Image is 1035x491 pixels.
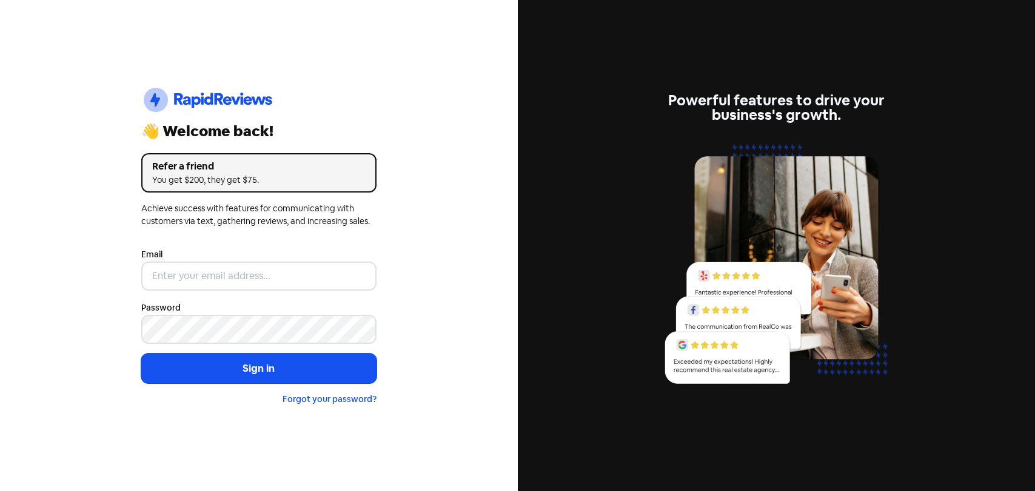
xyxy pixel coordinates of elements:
div: 👋 Welcome back! [141,124,377,139]
label: Password [141,302,181,314]
div: You get $200, they get $75. [152,174,366,186]
label: Email [141,248,162,261]
input: Enter your email address... [141,262,377,291]
a: Forgot your password? [283,394,377,404]
div: Powerful features to drive your business's growth. [658,93,894,122]
div: Refer a friend [152,159,366,174]
div: Achieve success with features for communicating with customers via text, gathering reviews, and i... [141,202,377,228]
button: Sign in [141,354,377,384]
img: reviews [658,137,894,398]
